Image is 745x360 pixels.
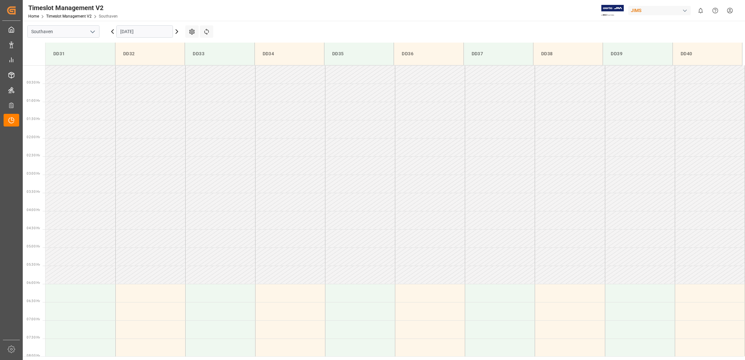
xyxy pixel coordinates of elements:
input: Type to search/select [27,25,99,38]
span: 06:30 Hr [27,299,40,303]
input: DD.MM.YYYY [116,25,173,38]
span: 03:00 Hr [27,172,40,175]
span: 01:30 Hr [27,117,40,121]
div: JIMS [628,6,691,15]
div: DD36 [399,48,458,60]
div: DD33 [190,48,249,60]
img: Exertis%20JAM%20-%20Email%20Logo.jpg_1722504956.jpg [601,5,624,16]
div: DD32 [121,48,179,60]
a: Home [28,14,39,19]
span: 06:00 Hr [27,281,40,285]
button: open menu [87,27,97,37]
span: 05:00 Hr [27,245,40,248]
button: show 0 new notifications [693,3,708,18]
span: 07:00 Hr [27,317,40,321]
a: Timeslot Management V2 [46,14,92,19]
div: DD37 [469,48,528,60]
span: 01:00 Hr [27,99,40,102]
div: DD39 [608,48,667,60]
span: 05:30 Hr [27,263,40,266]
div: DD35 [330,48,388,60]
span: 07:30 Hr [27,336,40,339]
button: Help Center [708,3,723,18]
div: DD38 [539,48,597,60]
div: Timeslot Management V2 [28,3,118,13]
span: 04:30 Hr [27,226,40,230]
span: 08:00 Hr [27,354,40,357]
span: 03:30 Hr [27,190,40,193]
div: DD31 [51,48,110,60]
span: 00:30 Hr [27,81,40,84]
span: 02:30 Hr [27,153,40,157]
span: 04:00 Hr [27,208,40,212]
button: JIMS [628,4,693,17]
span: 02:00 Hr [27,135,40,139]
div: DD34 [260,48,319,60]
div: DD40 [678,48,737,60]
